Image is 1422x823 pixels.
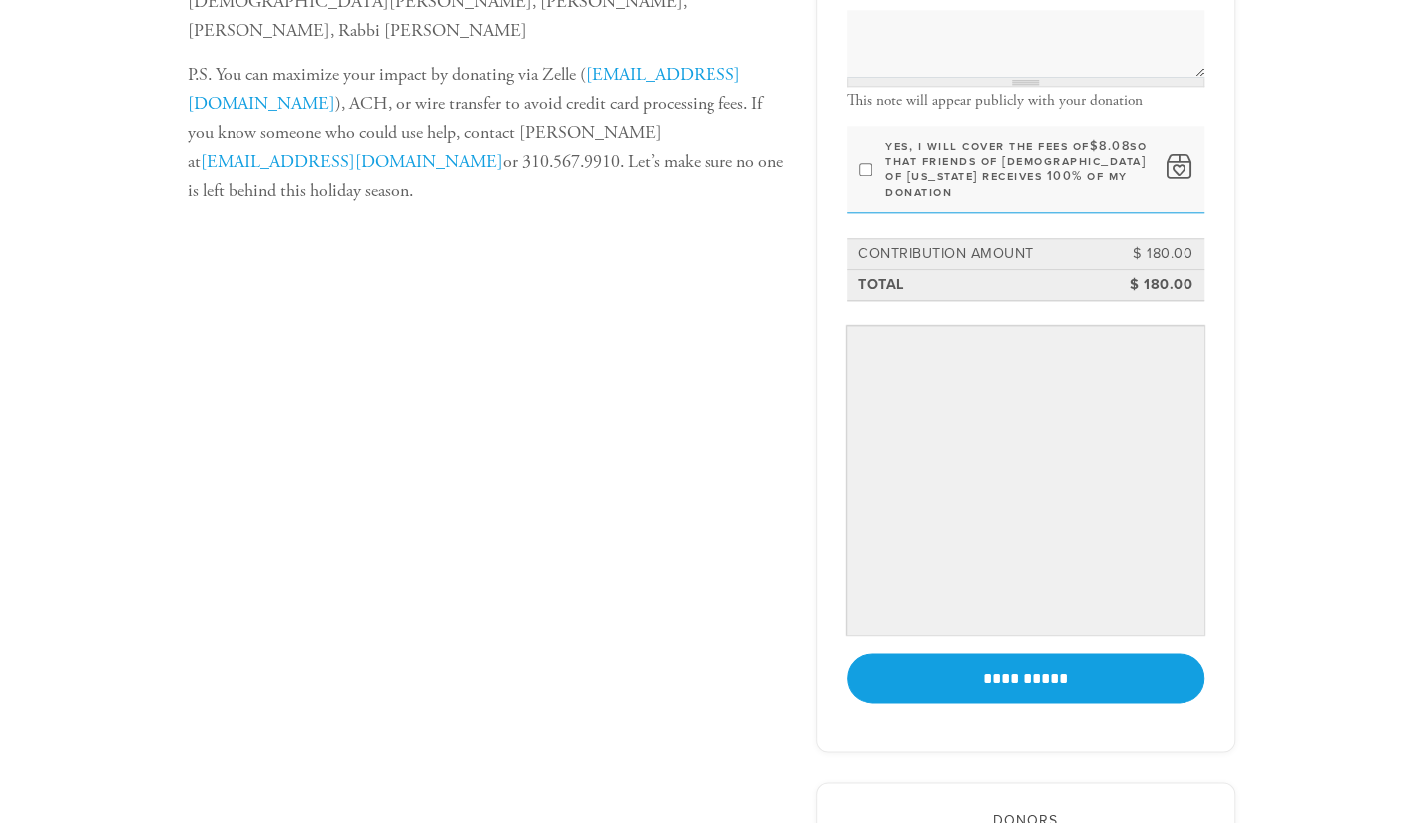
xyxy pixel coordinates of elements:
[1106,240,1195,268] td: $ 180.00
[851,331,1200,631] iframe: Secure payment input frame
[855,271,1106,299] td: Total
[201,150,503,173] a: [EMAIL_ADDRESS][DOMAIN_NAME]
[1090,138,1100,154] span: $
[855,240,1106,268] td: Contribution Amount
[1099,138,1130,154] span: 8.08
[1106,271,1195,299] td: $ 180.00
[885,139,1154,199] label: Yes, I will cover the fees of so that Friends of [DEMOGRAPHIC_DATA] of [US_STATE] receives 100% o...
[188,61,786,205] p: P.S. You can maximize your impact by donating via Zelle ( ), ACH, or wire transfer to avoid credi...
[847,92,1204,110] div: This note will appear publicly with your donation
